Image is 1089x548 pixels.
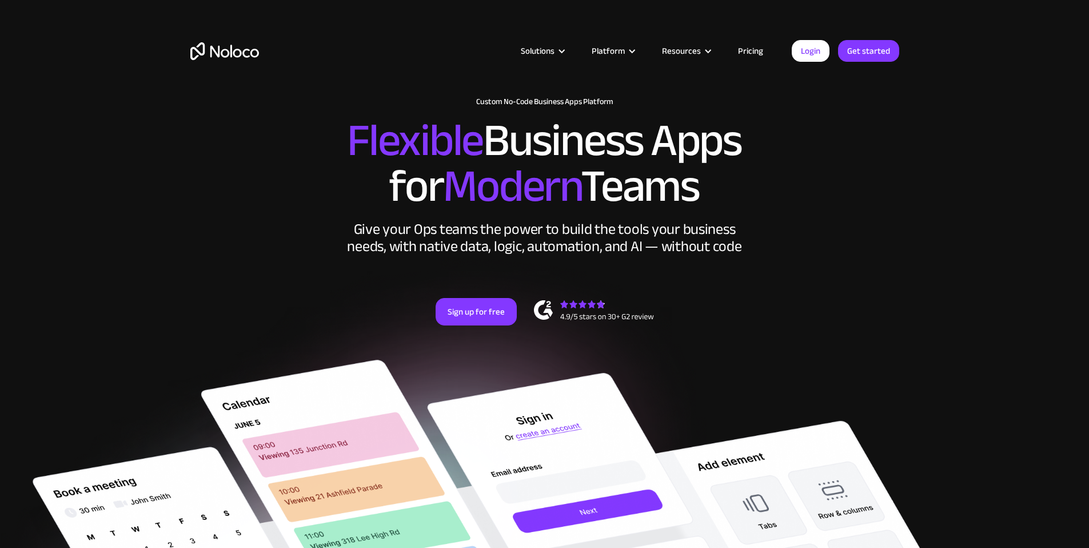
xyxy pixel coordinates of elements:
[443,144,581,229] span: Modern
[521,43,555,58] div: Solutions
[347,98,483,183] span: Flexible
[345,221,745,255] div: Give your Ops teams the power to build the tools your business needs, with native data, logic, au...
[838,40,899,62] a: Get started
[577,43,648,58] div: Platform
[792,40,829,62] a: Login
[592,43,625,58] div: Platform
[506,43,577,58] div: Solutions
[436,298,517,325] a: Sign up for free
[662,43,701,58] div: Resources
[190,118,899,209] h2: Business Apps for Teams
[724,43,777,58] a: Pricing
[648,43,724,58] div: Resources
[190,42,259,60] a: home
